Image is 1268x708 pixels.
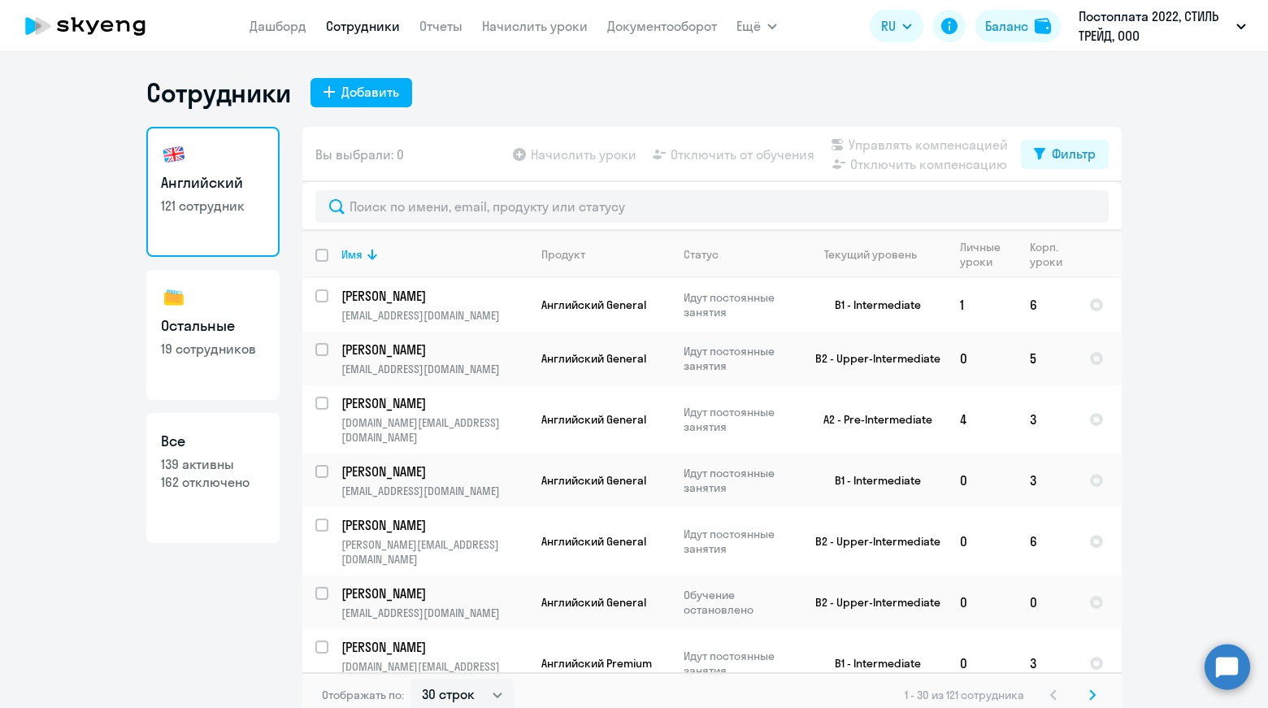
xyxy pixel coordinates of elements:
p: [DOMAIN_NAME][EMAIL_ADDRESS][DOMAIN_NAME] [341,659,528,688]
a: Документооборот [607,18,717,34]
span: RU [881,16,896,36]
span: Английский General [541,595,646,610]
td: B2 - Upper-Intermediate [796,507,947,576]
div: Корп. уроки [1030,240,1065,269]
div: Статус [684,247,719,262]
button: Постоплата 2022, СТИЛЬ ТРЕЙД, ООО [1070,7,1254,46]
p: [PERSON_NAME] [341,463,525,480]
button: Добавить [310,78,412,107]
button: Балансbalance [975,10,1061,42]
div: Личные уроки [960,240,1005,269]
div: Продукт [541,247,585,262]
a: Начислить уроки [482,18,588,34]
h3: Остальные [161,315,265,337]
a: [PERSON_NAME] [341,341,528,358]
div: Баланс [985,16,1028,36]
div: Имя [341,247,528,262]
p: [PERSON_NAME] [341,516,525,534]
p: Идут постоянные занятия [684,290,795,319]
p: [PERSON_NAME] [341,394,525,412]
div: Добавить [341,82,399,102]
div: Имя [341,247,363,262]
p: Обучение остановлено [684,588,795,617]
div: Продукт [541,247,670,262]
p: [PERSON_NAME] [341,584,525,602]
p: 139 активны [161,455,265,473]
td: 6 [1017,278,1076,332]
p: [EMAIL_ADDRESS][DOMAIN_NAME] [341,606,528,620]
img: balance [1035,18,1051,34]
h3: Все [161,431,265,452]
p: 121 сотрудник [161,197,265,215]
span: 1 - 30 из 121 сотрудника [905,688,1024,702]
a: [PERSON_NAME] [341,394,528,412]
a: Дашборд [250,18,306,34]
div: Статус [684,247,795,262]
p: Идут постоянные занятия [684,527,795,556]
span: Английский General [541,412,646,427]
p: Постоплата 2022, СТИЛЬ ТРЕЙД, ООО [1079,7,1230,46]
p: [PERSON_NAME] [341,341,525,358]
td: 0 [947,576,1017,629]
span: Английский General [541,351,646,366]
button: RU [870,10,923,42]
span: Английский General [541,298,646,312]
a: Сотрудники [326,18,400,34]
p: [PERSON_NAME] [341,638,525,656]
td: 5 [1017,332,1076,385]
img: english [161,141,187,167]
h1: Сотрудники [146,76,291,109]
p: [PERSON_NAME][EMAIL_ADDRESS][DOMAIN_NAME] [341,537,528,567]
p: Идут постоянные занятия [684,344,795,373]
span: Английский Premium [541,656,652,671]
div: Личные уроки [960,240,1016,269]
div: Корп. уроки [1030,240,1075,269]
td: 1 [947,278,1017,332]
div: Текущий уровень [824,247,917,262]
td: 4 [947,385,1017,454]
td: B1 - Intermediate [796,454,947,507]
button: Фильтр [1021,140,1109,169]
a: [PERSON_NAME] [341,516,528,534]
p: [EMAIL_ADDRESS][DOMAIN_NAME] [341,308,528,323]
td: B1 - Intermediate [796,278,947,332]
span: Отображать по: [322,688,404,702]
td: B1 - Intermediate [796,629,947,697]
a: [PERSON_NAME] [341,584,528,602]
span: Английский General [541,473,646,488]
p: [EMAIL_ADDRESS][DOMAIN_NAME] [341,484,528,498]
td: 0 [947,507,1017,576]
a: Остальные19 сотрудников [146,270,280,400]
a: Отчеты [419,18,462,34]
td: 0 [1017,576,1076,629]
a: [PERSON_NAME] [341,638,528,656]
div: Фильтр [1052,144,1096,163]
td: 6 [1017,507,1076,576]
td: B2 - Upper-Intermediate [796,332,947,385]
a: Английский121 сотрудник [146,127,280,257]
span: Английский General [541,534,646,549]
p: Идут постоянные занятия [684,649,795,678]
p: 19 сотрудников [161,340,265,358]
td: 3 [1017,454,1076,507]
td: 0 [947,454,1017,507]
input: Поиск по имени, email, продукту или статусу [315,190,1109,223]
p: 162 отключено [161,473,265,491]
td: 3 [1017,629,1076,697]
td: 0 [947,332,1017,385]
span: Вы выбрали: 0 [315,145,404,164]
a: Все139 активны162 отключено [146,413,280,543]
div: Текущий уровень [809,247,946,262]
p: [DOMAIN_NAME][EMAIL_ADDRESS][DOMAIN_NAME] [341,415,528,445]
a: [PERSON_NAME] [341,463,528,480]
td: 0 [947,629,1017,697]
td: A2 - Pre-Intermediate [796,385,947,454]
img: others [161,285,187,311]
span: Ещё [736,16,761,36]
h3: Английский [161,172,265,193]
p: Идут постоянные занятия [684,466,795,495]
p: Идут постоянные занятия [684,405,795,434]
a: [PERSON_NAME] [341,287,528,305]
td: B2 - Upper-Intermediate [796,576,947,629]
